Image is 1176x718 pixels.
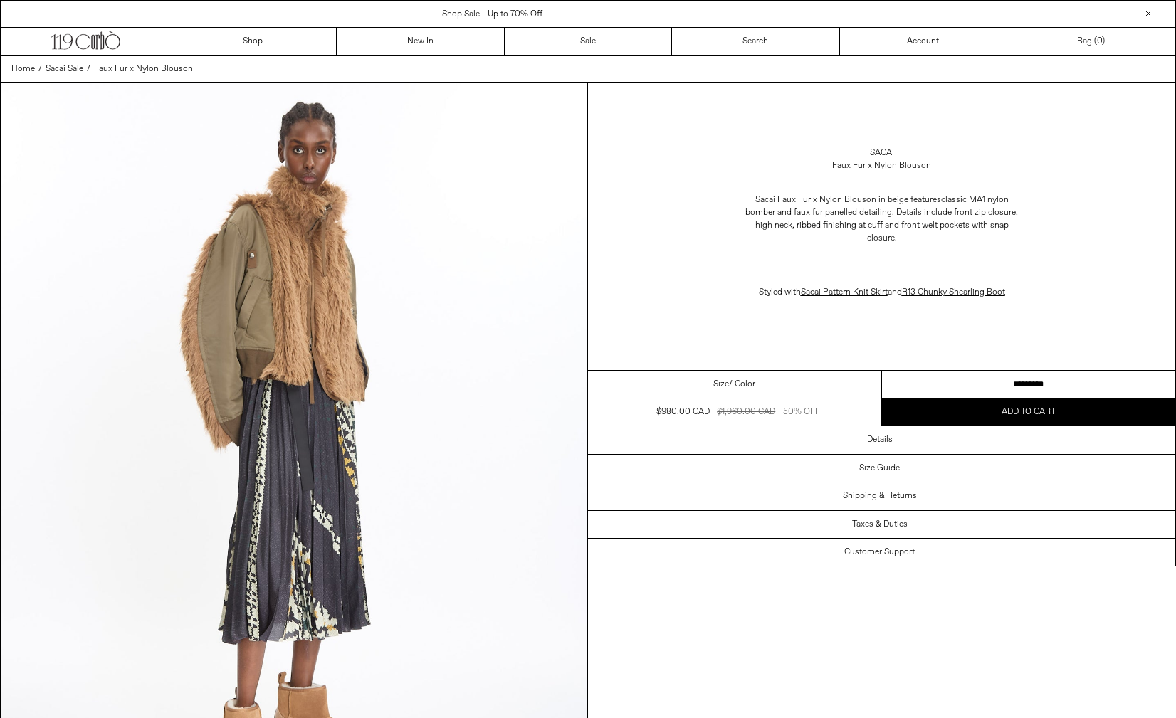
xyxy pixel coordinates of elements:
a: Search [672,28,839,55]
a: New In [337,28,504,55]
div: $980.00 CAD [656,406,710,418]
span: Size [713,378,729,391]
a: Account [840,28,1007,55]
span: Add to cart [1002,406,1056,418]
a: Sacai Pattern Knit Skirt [801,287,888,298]
span: / Color [729,378,755,391]
p: Sacai Faux Fur x Nylon Blouson in beige features classic MA1 nylon bomber and faux fur panelled d... [740,186,1024,252]
span: ) [1097,35,1105,48]
h3: Shipping & Returns [843,491,917,501]
a: Sacai [870,147,894,159]
h3: Taxes & Duties [852,519,908,529]
span: Styled with and [759,287,1005,298]
a: Sacai Sale [46,63,83,75]
a: Shop [169,28,337,55]
h3: Details [867,435,893,445]
h3: Customer Support [844,547,915,557]
div: Faux Fur x Nylon Blouson [832,159,931,172]
div: 50% OFF [783,406,820,418]
a: Bag () [1007,28,1175,55]
span: / [87,63,90,75]
h3: Size Guide [859,463,900,473]
a: R13 Chunky Shearling Boot [902,287,1005,298]
a: Home [11,63,35,75]
a: Shop Sale - Up to 70% Off [442,9,542,20]
div: $1,960.00 CAD [717,406,775,418]
a: Sale [505,28,672,55]
span: / [38,63,42,75]
button: Add to cart [882,398,1176,426]
a: Faux Fur x Nylon Blouson [94,63,193,75]
span: 0 [1097,36,1102,47]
